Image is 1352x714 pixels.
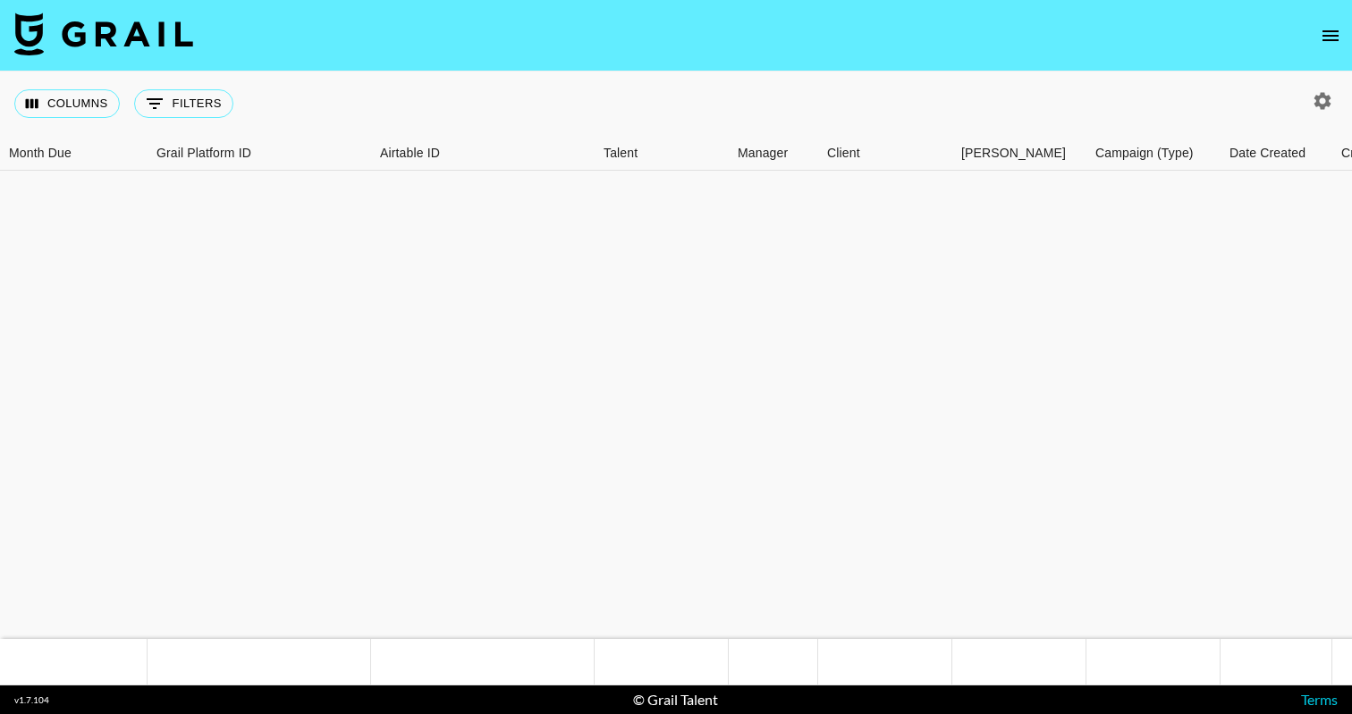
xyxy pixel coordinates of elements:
div: Campaign (Type) [1095,136,1194,171]
div: Airtable ID [380,136,440,171]
div: Manager [738,136,788,171]
div: Client [818,136,952,171]
div: Grail Platform ID [156,136,251,171]
div: Talent [604,136,638,171]
div: [PERSON_NAME] [961,136,1066,171]
div: © Grail Talent [633,691,718,709]
div: Client [827,136,860,171]
button: open drawer [1313,18,1348,54]
div: Manager [729,136,818,171]
div: Booker [952,136,1086,171]
div: Airtable ID [371,136,595,171]
a: Terms [1301,691,1338,708]
button: Show filters [134,89,233,118]
div: Grail Platform ID [148,136,371,171]
div: Date Created [1229,136,1306,171]
div: v 1.7.104 [14,694,49,706]
button: Select columns [14,89,120,118]
div: Date Created [1221,136,1332,171]
div: Talent [595,136,729,171]
img: Grail Talent [14,13,193,55]
div: Month Due [9,136,72,171]
div: Campaign (Type) [1086,136,1221,171]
